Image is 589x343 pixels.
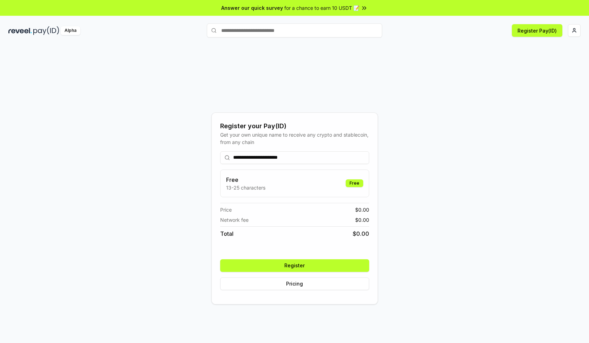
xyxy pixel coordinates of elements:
span: Total [220,229,233,238]
div: Register your Pay(ID) [220,121,369,131]
span: Price [220,206,232,213]
button: Pricing [220,277,369,290]
h3: Free [226,176,265,184]
span: $ 0.00 [353,229,369,238]
div: Free [346,179,363,187]
span: $ 0.00 [355,206,369,213]
span: Answer our quick survey [221,4,283,12]
button: Register [220,259,369,272]
div: Alpha [61,26,80,35]
span: Network fee [220,216,249,224]
img: pay_id [33,26,59,35]
div: Get your own unique name to receive any crypto and stablecoin, from any chain [220,131,369,146]
span: $ 0.00 [355,216,369,224]
img: reveel_dark [8,26,32,35]
p: 13-25 characters [226,184,265,191]
span: for a chance to earn 10 USDT 📝 [284,4,359,12]
button: Register Pay(ID) [512,24,562,37]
